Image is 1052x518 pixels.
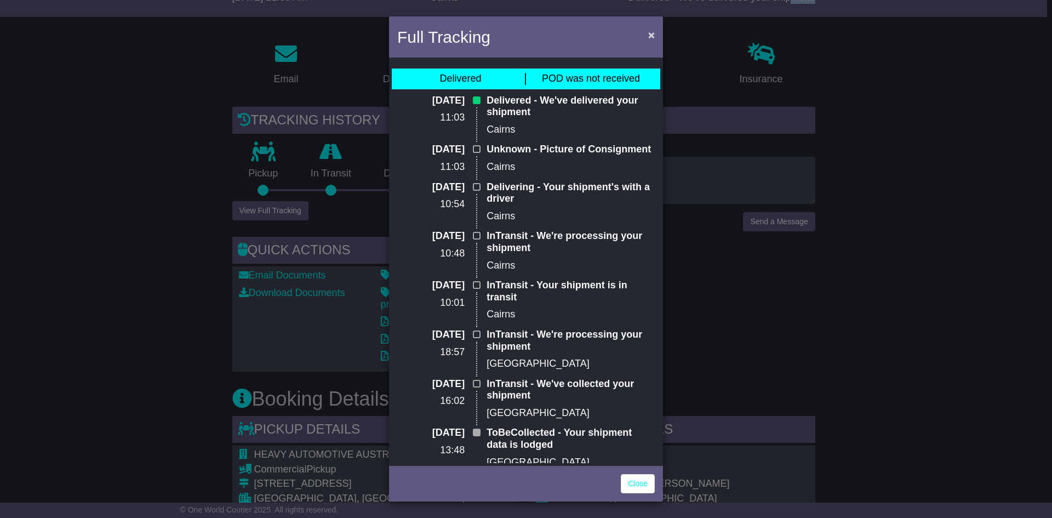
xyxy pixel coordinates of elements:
p: [DATE] [397,329,465,341]
p: Cairns [487,161,655,173]
p: [GEOGRAPHIC_DATA] [487,358,655,370]
p: InTransit - We've collected your shipment [487,378,655,402]
p: Cairns [487,309,655,321]
p: 18:57 [397,346,465,358]
p: Unknown - Picture of Consignment [487,144,655,156]
p: [DATE] [397,378,465,390]
p: 11:03 [397,112,465,124]
p: Delivering - Your shipment's with a driver [487,181,655,205]
p: [DATE] [397,230,465,242]
p: [DATE] [397,427,465,439]
a: Close [621,474,655,493]
p: InTransit - We're processing your shipment [487,329,655,352]
p: [DATE] [397,95,465,107]
button: Close [643,24,660,46]
span: POD was not received [542,73,640,84]
p: [DATE] [397,144,465,156]
p: 10:54 [397,198,465,210]
p: [DATE] [397,280,465,292]
p: InTransit - We're processing your shipment [487,230,655,254]
p: 13:48 [397,445,465,457]
p: 11:03 [397,161,465,173]
p: ToBeCollected - Your shipment data is lodged [487,427,655,451]
h4: Full Tracking [397,25,490,49]
p: 10:48 [397,248,465,260]
span: × [648,29,655,41]
p: [DATE] [397,181,465,193]
p: [GEOGRAPHIC_DATA] [487,407,655,419]
p: Cairns [487,124,655,136]
p: Delivered - We've delivered your shipment [487,95,655,118]
p: Cairns [487,260,655,272]
p: InTransit - Your shipment is in transit [487,280,655,303]
div: Delivered [439,73,481,85]
p: [GEOGRAPHIC_DATA] [487,457,655,469]
p: Cairns [487,210,655,223]
p: 10:01 [397,297,465,309]
p: 16:02 [397,395,465,407]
